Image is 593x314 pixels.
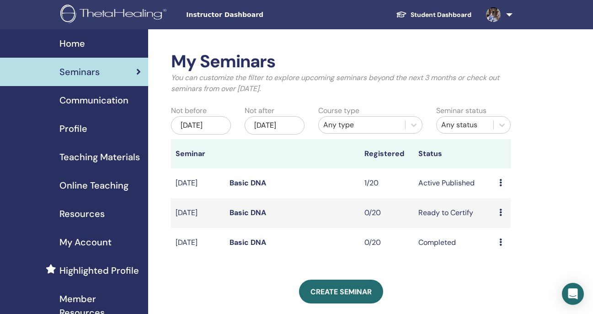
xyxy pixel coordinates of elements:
a: Create seminar [299,280,383,303]
td: [DATE] [171,228,225,258]
label: Not before [171,105,207,116]
a: Basic DNA [230,208,266,217]
a: Student Dashboard [389,6,479,23]
span: Online Teaching [59,179,128,192]
span: Resources [59,207,105,221]
td: 0/20 [360,228,414,258]
td: Active Published [414,168,495,198]
th: Seminar [171,139,225,168]
label: Course type [318,105,359,116]
td: [DATE] [171,198,225,228]
div: [DATE] [171,116,231,135]
img: default.jpg [486,7,501,22]
span: Create seminar [310,287,372,297]
span: Highlighted Profile [59,264,139,277]
label: Seminar status [436,105,486,116]
td: Ready to Certify [414,198,495,228]
span: Teaching Materials [59,150,140,164]
span: Profile [59,122,87,135]
span: Communication [59,93,128,107]
div: Open Intercom Messenger [562,283,584,305]
span: Instructor Dashboard [186,10,323,20]
div: [DATE] [245,116,305,135]
h2: My Seminars [171,51,511,72]
a: Basic DNA [230,178,266,188]
p: You can customize the filter to explore upcoming seminars beyond the next 3 months or check out s... [171,72,511,94]
div: Any status [441,119,489,130]
img: graduation-cap-white.svg [396,11,407,18]
th: Registered [360,139,414,168]
span: Seminars [59,65,100,79]
td: Completed [414,228,495,258]
img: logo.png [60,5,170,25]
label: Not after [245,105,274,116]
td: [DATE] [171,168,225,198]
div: Any type [323,119,401,130]
a: Basic DNA [230,238,266,247]
th: Status [414,139,495,168]
td: 0/20 [360,198,414,228]
span: My Account [59,235,112,249]
span: Home [59,37,85,50]
td: 1/20 [360,168,414,198]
